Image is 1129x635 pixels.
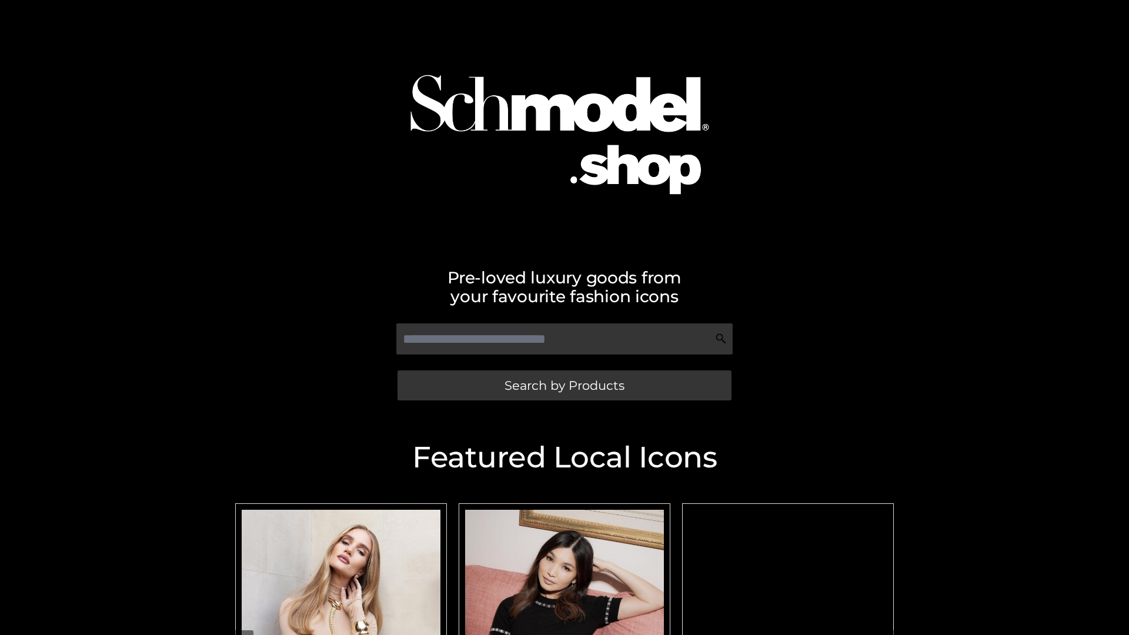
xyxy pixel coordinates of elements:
[715,333,727,345] img: Search Icon
[229,268,900,306] h2: Pre-loved luxury goods from your favourite fashion icons
[398,370,731,400] a: Search by Products
[505,379,624,392] span: Search by Products
[229,443,900,472] h2: Featured Local Icons​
